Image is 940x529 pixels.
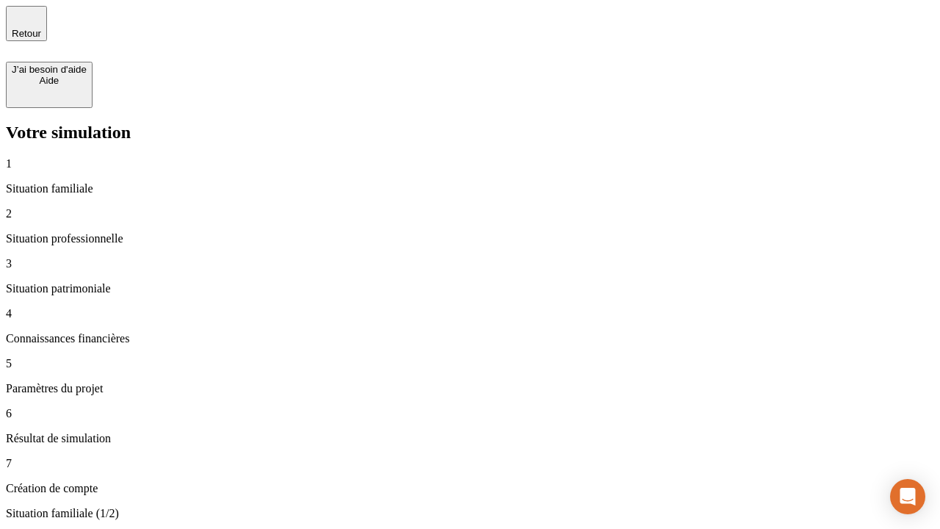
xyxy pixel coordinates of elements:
[6,62,93,108] button: J’ai besoin d'aideAide
[6,307,934,320] p: 4
[6,407,934,420] p: 6
[6,282,934,295] p: Situation patrimoniale
[6,123,934,143] h2: Votre simulation
[6,257,934,270] p: 3
[6,182,934,195] p: Situation familiale
[890,479,925,514] div: Open Intercom Messenger
[6,432,934,445] p: Résultat de simulation
[12,75,87,86] div: Aide
[6,357,934,370] p: 5
[12,28,41,39] span: Retour
[6,507,934,520] p: Situation familiale (1/2)
[12,64,87,75] div: J’ai besoin d'aide
[6,382,934,395] p: Paramètres du projet
[6,207,934,220] p: 2
[6,482,934,495] p: Création de compte
[6,332,934,345] p: Connaissances financières
[6,157,934,170] p: 1
[6,232,934,245] p: Situation professionnelle
[6,6,47,41] button: Retour
[6,457,934,470] p: 7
